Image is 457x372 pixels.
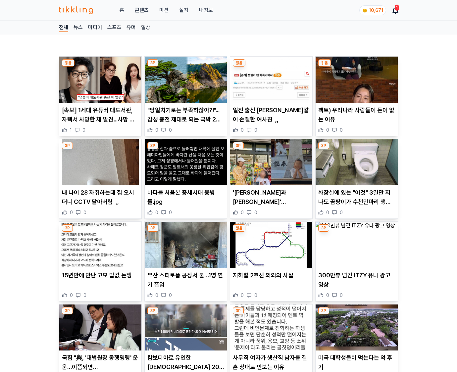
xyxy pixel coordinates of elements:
span: 0 [83,209,86,216]
p: 지하철 2호선 의외의 사실 [233,271,310,280]
a: 스포츠 [107,23,121,32]
p: 캄보디아로 유인한 [DEMOGRAPHIC_DATA] 20대 남성 국내에서 검거 ,, [147,353,224,372]
div: 3P 화장실에 있는 "이것" 3일만 지나도 곰팡이가 수천만마리 생깁니다. 화장실에 있는 "이것" 3일만 지나도 곰팡이가 수천만마리 생깁니다. 0 0 [315,139,398,219]
img: 내 나이 28 자취하는데 집 오시더니 CCTV 달아버림 ,, [59,139,141,186]
img: 부산 스티로폼 공장서 불…1명 연기 흡입 [145,222,227,268]
img: '이동건과 이혼' 조윤희, 8세 딸 공개…아이돌 비주얼 [230,139,312,186]
div: 3P 부산 스티로폼 공장서 불…1명 연기 흡입 부산 스티로폼 공장서 불…1명 연기 흡입 0 0 [144,221,227,302]
span: 0 [241,209,244,216]
img: 바다를 처음본 중세시대 용병들.jpg [145,139,227,186]
div: 3P [233,142,244,149]
div: 3P [147,224,158,232]
a: coin 10,671 [359,5,385,15]
p: 화장실에 있는 "이것" 3일만 지나도 곰팡이가 수천만마리 생깁니다. [318,188,395,207]
p: 바다를 처음본 중세시대 용병들.jpg [147,188,224,207]
div: 읽음 [속보] 1세대 유튜버 대도서관, 자택서 사망한 채 발견...사망 원인과 윰댕과 이혼한 진짜 이유 [속보] 1세대 유튜버 대도서관, 자택서 사망한 채 발견...사망 원인... [59,56,142,136]
div: 1 [395,5,399,11]
span: 0 [326,127,329,133]
span: 0 [82,127,85,133]
img: 미국 대학생들이 먹는다는 약 후기 [316,304,398,351]
div: 3P [318,307,329,314]
a: 전체 [59,23,68,32]
div: 읽음 일진 출신 칼같이 손절한 여사친 ,, 일진 출신 [PERSON_NAME]같이 손절한 여사친 ,, 0 0 [230,56,313,136]
img: 팩트) 우리나라 사람들이 돈이 없는 이유 [316,57,398,103]
img: 사무직 여자가 생산직 남자를 결혼 상대로 안보는 이유 [230,304,312,351]
img: 지하철 2호선 의외의 사실 [230,222,312,268]
img: 300만뷰 넘긴 ITZY 유나 광고 영상 [316,222,398,268]
div: 3P [318,142,329,149]
img: "당일치기로는 부족하잖아?!"...감성 충전 제대로 되는 국박 2일 가을 여행지 BEST 4 추천 [145,57,227,103]
span: 0 [340,127,343,133]
div: 3P [318,224,329,232]
div: 3P 15년만에 만난 고모 밥값 논쟁 15년만에 만난 고모 밥값 논쟁 0 0 [59,221,142,302]
img: 일진 출신 칼같이 손절한 여사친 ,, [230,57,312,103]
span: 0 [254,127,257,133]
p: 300만뷰 넘긴 ITZY 유나 광고 영상 [318,271,395,289]
span: 0 [254,209,257,216]
div: 3P 300만뷰 넘긴 ITZY 유나 광고 영상 300만뷰 넘긴 ITZY 유나 광고 영상 0 0 [315,221,398,302]
div: 3P 바다를 처음본 중세시대 용병들.jpg 바다를 처음본 중세시대 용병들.jpg 0 0 [144,139,227,219]
a: 미디어 [88,23,102,32]
img: 국힘 "與, '대법원장 동행명령' 운운…이쯤되면 사법말살" [59,304,141,351]
span: 0 [83,292,86,299]
span: 0 [169,209,172,216]
img: [속보] 1세대 유튜버 대도서관, 자택서 사망한 채 발견...사망 원인과 윰댕과 이혼한 진짜 이유 [59,57,141,103]
span: 10,671 [369,8,383,13]
div: 3P '이동건과 이혼' 조윤희, 8세 딸 공개…아이돌 비주얼 '[PERSON_NAME]과 [PERSON_NAME]' [PERSON_NAME], 8세 딸 공개…아이돌 비주얼 0 0 [230,139,313,219]
a: 뉴스 [74,23,83,32]
a: 1 [393,6,398,14]
p: 부산 스티로폼 공장서 불…1명 연기 흡입 [147,271,224,289]
span: 0 [241,292,244,299]
div: 읽음 팩트) 우리나라 사람들이 돈이 없는 이유 팩트) 우리나라 사람들이 돈이 없는 이유 0 0 [315,56,398,136]
span: 0 [155,292,158,299]
p: 내 나이 28 자취하는데 집 오시더니 CCTV 달아버림 ,, [62,188,139,207]
span: 0 [326,209,329,216]
a: 내정보 [199,6,213,14]
p: 국힘 "與, '대법원장 동행명령' 운운…이쯤되면 [DEMOGRAPHIC_DATA]말살" [62,353,139,372]
img: 캄보디아로 유인한 한국인 20대 남성 국내에서 검거 ,, [145,304,227,351]
div: 3P [147,307,158,314]
span: 0 [70,292,73,299]
div: 3P [147,59,158,67]
p: 사무직 여자가 생산직 남자를 결혼 상대로 안보는 이유 [233,353,310,372]
p: [속보] 1세대 유튜버 대도서관, 자택서 사망한 채 발견...사망 원인과 윰댕과 이혼한 진짜 이유 [62,106,139,124]
img: 티끌링 [59,6,93,14]
div: 3P [62,307,73,314]
a: 콘텐츠 [135,6,149,14]
div: 읽음 [62,59,75,67]
span: 0 [155,209,158,216]
span: 0 [169,127,172,133]
span: 0 [155,127,158,133]
img: coin [362,8,368,13]
span: 1 [70,127,72,133]
p: 15년만에 만난 고모 밥값 논쟁 [62,271,139,280]
span: 0 [169,292,172,299]
a: 실적 [179,6,188,14]
div: 읽음 [318,59,331,67]
div: 3P [147,142,158,149]
div: 3P "당일치기로는 부족하잖아?!"...감성 충전 제대로 되는 국박 2일 가을 여행지 BEST 4 추천 "당일치기로는 부족하잖아?!"...감성 충전 제대로 되는 국박 2일 가... [144,56,227,136]
img: 15년만에 만난 고모 밥값 논쟁 [59,222,141,268]
a: 유머 [127,23,136,32]
span: 0 [326,292,329,299]
div: 읽음 지하철 2호선 의외의 사실 지하철 2호선 의외의 사실 0 0 [230,221,313,302]
div: 3P 내 나이 28 자취하는데 집 오시더니 CCTV 달아버림 ,, 내 나이 28 자취하는데 집 오시더니 CCTV 달아버림 ,, 0 0 [59,139,142,219]
div: 읽음 [233,59,245,67]
img: 화장실에 있는 "이것" 3일만 지나도 곰팡이가 수천만마리 생깁니다. [316,139,398,186]
div: 3P [233,307,244,314]
p: 미국 대학생들이 먹는다는 약 후기 [318,353,395,372]
p: 일진 출신 [PERSON_NAME]같이 손절한 여사친 ,, [233,106,310,124]
p: 팩트) 우리나라 사람들이 돈이 없는 이유 [318,106,395,124]
span: 0 [340,209,343,216]
div: 3P [62,224,73,232]
a: 일상 [141,23,150,32]
p: '[PERSON_NAME]과 [PERSON_NAME]' [PERSON_NAME], 8세 딸 공개…아이돌 비주얼 [233,188,310,207]
button: 미션 [159,6,169,14]
a: 홈 [120,6,124,14]
span: 0 [340,292,343,299]
div: 읽음 [233,224,245,232]
span: 0 [254,292,257,299]
p: "당일치기로는 부족하잖아?!"...감성 충전 제대로 되는 국박 2일 가을 여행지 BEST 4 추천 [147,106,224,124]
div: 3P [62,142,73,149]
span: 0 [241,127,244,133]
